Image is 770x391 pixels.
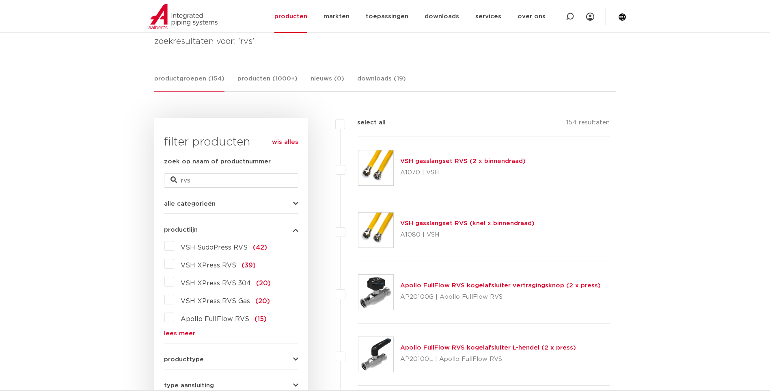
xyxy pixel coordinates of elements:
a: nieuws (0) [311,74,344,91]
a: wis alles [272,137,298,147]
label: select all [345,118,386,128]
a: Apollo FullFlow RVS kogelafsluiter vertragingsknop (2 x press) [400,282,601,289]
a: Apollo FullFlow RVS kogelafsluiter L-hendel (2 x press) [400,345,576,351]
span: (20) [256,280,271,287]
img: Thumbnail for VSH gasslangset RVS (knel x binnendraad) [358,213,393,248]
h3: filter producten [164,134,298,150]
a: downloads (19) [357,74,406,91]
button: producttype [164,356,298,363]
img: Thumbnail for Apollo FullFlow RVS kogelafsluiter L-hendel (2 x press) [358,337,393,372]
span: (39) [242,262,256,269]
span: type aansluiting [164,382,214,389]
h4: zoekresultaten voor: 'rvs' [154,35,616,48]
span: VSH XPress RVS [181,262,236,269]
img: Thumbnail for VSH gasslangset RVS (2 x binnendraad) [358,150,393,185]
a: lees meer [164,330,298,337]
img: Thumbnail for Apollo FullFlow RVS kogelafsluiter vertragingsknop (2 x press) [358,275,393,310]
span: productlijn [164,227,198,233]
p: A1080 | VSH [400,228,535,241]
span: (15) [255,316,267,322]
label: zoek op naam of productnummer [164,157,271,167]
p: A1070 | VSH [400,166,526,179]
span: VSH SudoPress RVS [181,244,248,251]
a: productgroepen (154) [154,74,224,92]
span: producttype [164,356,204,363]
button: type aansluiting [164,382,298,389]
span: alle categorieën [164,201,216,207]
button: alle categorieën [164,201,298,207]
span: Apollo FullFlow RVS [181,316,249,322]
a: VSH gasslangset RVS (knel x binnendraad) [400,220,535,226]
span: VSH XPress RVS Gas [181,298,250,304]
button: productlijn [164,227,298,233]
a: producten (1000+) [237,74,298,91]
p: AP20100G | Apollo FullFlow RVS [400,291,601,304]
a: VSH gasslangset RVS (2 x binnendraad) [400,158,526,164]
span: VSH XPress RVS 304 [181,280,251,287]
span: (42) [253,244,267,251]
p: AP20100L | Apollo FullFlow RVS [400,353,576,366]
span: (20) [255,298,270,304]
input: zoeken [164,173,298,188]
p: 154 resultaten [566,118,610,130]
